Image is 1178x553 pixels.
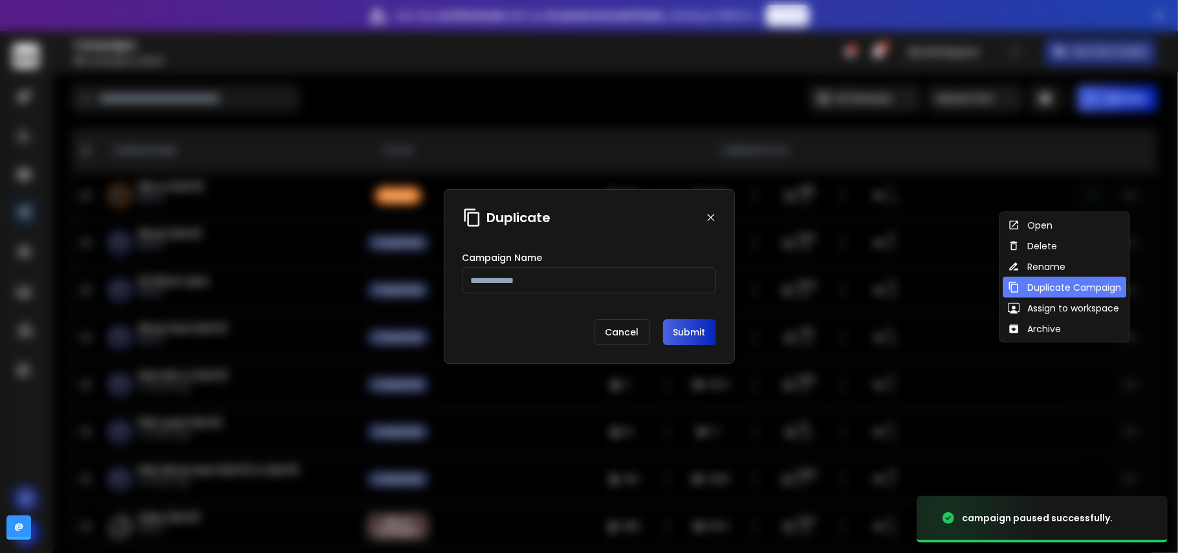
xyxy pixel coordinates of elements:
[594,319,650,345] p: Cancel
[1008,219,1053,232] div: Open
[962,512,1113,525] div: campaign paused successfully.
[1008,302,1119,315] div: Assign to workspace
[487,209,551,227] h1: Duplicate
[463,253,543,262] label: Campaign Name
[1008,322,1061,335] div: Archive
[1008,260,1065,273] div: Rename
[1008,240,1057,253] div: Delete
[6,515,31,540] div: @
[663,319,716,345] button: Submit
[1008,281,1121,294] div: Duplicate Campaign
